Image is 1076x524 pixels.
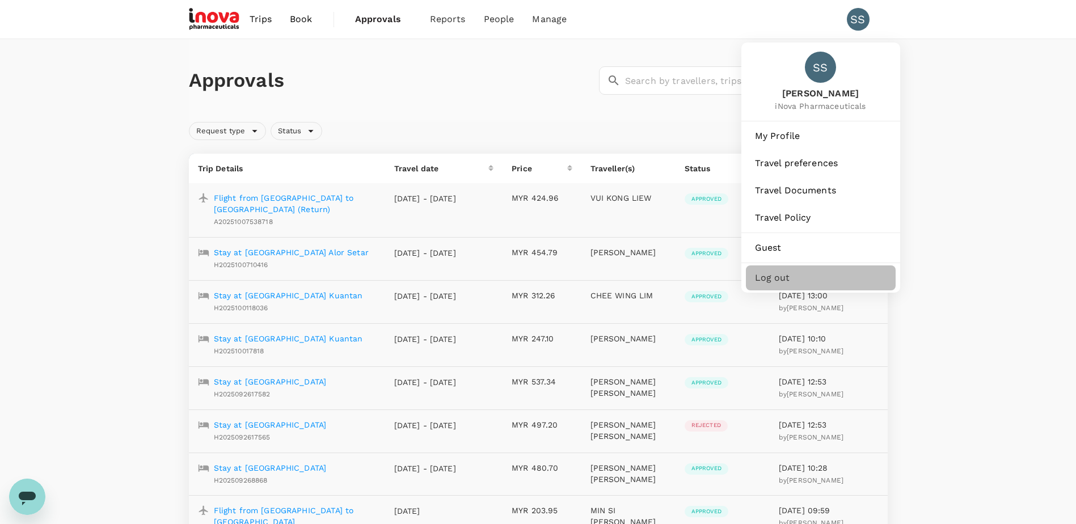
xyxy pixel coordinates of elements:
span: Log out [755,271,887,285]
span: by [779,304,843,312]
div: SS [805,52,836,83]
div: Price [512,163,567,174]
span: [PERSON_NAME] [787,476,843,484]
a: Flight from [GEOGRAPHIC_DATA] to [GEOGRAPHIC_DATA] (Return) [214,192,376,215]
p: MYR 247.10 [512,333,572,344]
a: Stay at [GEOGRAPHIC_DATA] Kuantan [214,290,363,301]
p: [DATE] 12:53 [779,419,879,430]
span: H202509268868 [214,476,268,484]
span: H2025100118036 [214,304,268,312]
span: [PERSON_NAME] [787,433,843,441]
p: [DATE] - [DATE] [394,420,457,431]
span: Travel Documents [755,184,887,197]
h1: Approvals [189,69,594,92]
p: [DATE] - [DATE] [394,193,457,204]
p: [PERSON_NAME] [PERSON_NAME] [590,376,666,399]
p: [DATE] - [DATE] [394,333,457,345]
div: Status [271,122,322,140]
span: Rejected [685,421,728,429]
span: H2025100710416 [214,261,268,269]
a: Guest [746,235,896,260]
div: Status [685,163,756,174]
p: [DATE] 09:59 [779,505,879,516]
a: Stay at [GEOGRAPHIC_DATA] Alor Setar [214,247,369,258]
p: Trip Details [198,163,376,174]
img: iNova Pharmaceuticals [189,7,241,32]
div: Log out [746,265,896,290]
span: A20251007538718 [214,218,273,226]
span: [PERSON_NAME] [787,304,843,312]
p: MYR 454.79 [512,247,572,258]
p: MYR 424.96 [512,192,572,204]
p: [PERSON_NAME] [590,247,666,258]
span: Approved [685,336,728,344]
p: MYR 203.95 [512,505,572,516]
span: Approved [685,195,728,203]
a: Travel Policy [746,205,896,230]
p: [DATE] 10:28 [779,462,879,474]
span: H2025092617582 [214,390,271,398]
iframe: Button to launch messaging window [9,479,45,515]
span: [PERSON_NAME] [787,347,843,355]
span: Status [271,126,308,137]
p: [PERSON_NAME] [PERSON_NAME] [590,419,666,442]
span: People [484,12,514,26]
p: MYR 312.26 [512,290,572,301]
p: MYR 497.20 [512,419,572,430]
span: Reports [430,12,466,26]
p: [DATE] 13:00 [779,290,879,301]
p: [DATE] - [DATE] [394,247,457,259]
p: VUI KONG LIEW [590,192,666,204]
span: Travel Policy [755,211,887,225]
p: [DATE] - [DATE] [394,377,457,388]
span: Guest [755,241,887,255]
span: [PERSON_NAME] [787,390,843,398]
p: Traveller(s) [590,163,666,174]
p: [PERSON_NAME] [PERSON_NAME] [590,462,666,485]
span: H202510017818 [214,347,264,355]
span: Book [290,12,313,26]
a: Stay at [GEOGRAPHIC_DATA] [214,419,327,430]
p: [DATE] 10:10 [779,333,879,344]
span: by [779,347,843,355]
a: Stay at [GEOGRAPHIC_DATA] [214,376,327,387]
span: Trips [250,12,272,26]
p: [DATE] - [DATE] [394,290,457,302]
div: Travel date [394,163,489,174]
a: Stay at [GEOGRAPHIC_DATA] Kuantan [214,333,363,344]
span: Approvals [355,12,412,26]
input: Search by travellers, trips, or destination [625,66,888,95]
p: [DATE] 12:53 [779,376,879,387]
p: CHEE WING LIM [590,290,666,301]
a: Stay at [GEOGRAPHIC_DATA] [214,462,327,474]
p: MYR 537.34 [512,376,572,387]
span: iNova Pharmaceuticals [775,100,866,112]
span: Approved [685,379,728,387]
span: Approved [685,464,728,472]
span: My Profile [755,129,887,143]
a: Travel preferences [746,151,896,176]
p: [DATE] [394,505,457,517]
span: by [779,476,843,484]
span: Request type [189,126,252,137]
p: [DATE] - [DATE] [394,463,457,474]
span: Manage [532,12,567,26]
p: MYR 480.70 [512,462,572,474]
span: Approved [685,293,728,301]
div: Request type [189,122,267,140]
span: Travel preferences [755,157,887,170]
span: [PERSON_NAME] [775,87,866,100]
span: Approved [685,250,728,257]
span: Approved [685,508,728,515]
div: SS [847,8,870,31]
a: My Profile [746,124,896,149]
span: H2025092617565 [214,433,271,441]
span: by [779,433,843,441]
